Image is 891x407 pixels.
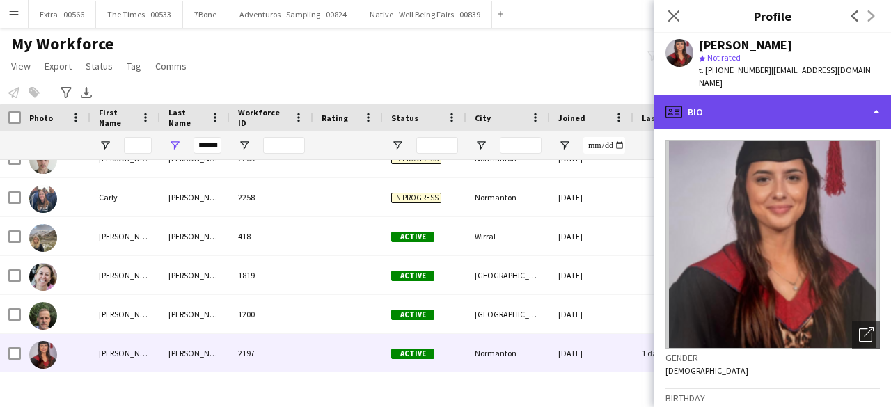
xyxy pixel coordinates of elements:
[665,351,880,364] h3: Gender
[150,57,192,75] a: Comms
[29,146,57,174] img: Alex Davies
[263,137,305,154] input: Workforce ID Filter Input
[322,113,348,123] span: Rating
[90,217,160,255] div: [PERSON_NAME]
[583,137,625,154] input: Joined Filter Input
[358,1,492,28] button: Native - Well Being Fairs - 00839
[391,139,404,152] button: Open Filter Menu
[86,60,113,72] span: Status
[90,334,160,372] div: [PERSON_NAME]
[391,271,434,281] span: Active
[665,392,880,404] h3: Birthday
[852,321,880,349] div: Open photos pop-in
[654,95,891,129] div: Bio
[466,295,550,333] div: [GEOGRAPHIC_DATA]
[238,107,288,128] span: Workforce ID
[699,65,771,75] span: t. [PHONE_NUMBER]
[90,295,160,333] div: [PERSON_NAME]
[475,139,487,152] button: Open Filter Menu
[699,65,875,88] span: | [EMAIL_ADDRESS][DOMAIN_NAME]
[90,178,160,216] div: Carly
[665,140,880,349] img: Crew avatar or photo
[29,341,57,369] img: Olivia Davies
[160,295,230,333] div: [PERSON_NAME]
[550,256,633,294] div: [DATE]
[466,334,550,372] div: Normanton
[391,232,434,242] span: Active
[550,178,633,216] div: [DATE]
[550,217,633,255] div: [DATE]
[160,334,230,372] div: [PERSON_NAME]
[90,256,160,294] div: [PERSON_NAME]
[391,310,434,320] span: Active
[391,113,418,123] span: Status
[99,139,111,152] button: Open Filter Menu
[466,178,550,216] div: Normanton
[155,60,187,72] span: Comms
[11,33,113,54] span: My Workforce
[39,57,77,75] a: Export
[168,107,205,128] span: Last Name
[707,52,741,63] span: Not rated
[96,1,183,28] button: The Times - 00533
[121,57,147,75] a: Tag
[466,256,550,294] div: [GEOGRAPHIC_DATA]
[160,256,230,294] div: [PERSON_NAME]
[127,60,141,72] span: Tag
[58,84,74,101] app-action-btn: Advanced filters
[6,57,36,75] a: View
[160,178,230,216] div: [PERSON_NAME]
[558,113,585,123] span: Joined
[99,107,135,128] span: First Name
[699,39,792,51] div: [PERSON_NAME]
[230,256,313,294] div: 1819
[558,139,571,152] button: Open Filter Menu
[391,193,441,203] span: In progress
[230,295,313,333] div: 1200
[183,1,228,28] button: 7Bone
[124,137,152,154] input: First Name Filter Input
[78,84,95,101] app-action-btn: Export XLSX
[168,139,181,152] button: Open Filter Menu
[550,334,633,372] div: [DATE]
[654,7,891,25] h3: Profile
[29,263,57,291] img: Lucy Davies
[160,217,230,255] div: [PERSON_NAME]
[466,217,550,255] div: Wirral
[11,60,31,72] span: View
[633,334,717,372] div: 1 day
[416,137,458,154] input: Status Filter Input
[500,137,542,154] input: City Filter Input
[230,178,313,216] div: 2258
[642,113,673,123] span: Last job
[391,349,434,359] span: Active
[45,60,72,72] span: Export
[238,139,251,152] button: Open Filter Menu
[29,224,57,252] img: Emily Davies
[29,1,96,28] button: Extra - 00566
[29,113,53,123] span: Photo
[665,365,748,376] span: [DEMOGRAPHIC_DATA]
[29,185,57,213] img: Carly Davies
[475,113,491,123] span: City
[194,137,221,154] input: Last Name Filter Input
[550,295,633,333] div: [DATE]
[29,302,57,330] img: Neil Davies
[228,1,358,28] button: Adventuros - Sampling - 00824
[80,57,118,75] a: Status
[230,217,313,255] div: 418
[230,334,313,372] div: 2197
